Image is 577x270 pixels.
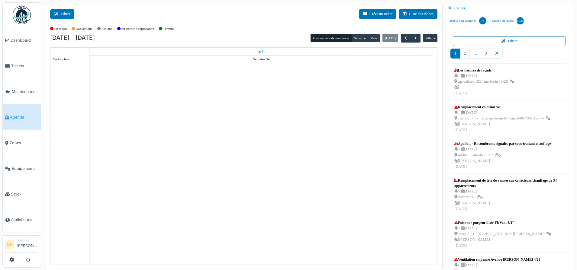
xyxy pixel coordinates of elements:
label: Non assigné [76,26,92,31]
div: 4 | [DATE] marbotin 67 | [PERSON_NAME] [DATE] [454,189,564,212]
label: Assigné [102,26,112,31]
button: Filtrer [50,9,74,19]
a: Semaine 34 [252,56,271,63]
span: Maintenance [12,89,38,94]
a: Zones [3,130,41,156]
a: 2 [460,49,470,59]
div: Remplacement calorimètre [454,104,550,110]
a: Tâches en retard [489,13,526,29]
a: Remplacement calorimètre 4 |[DATE] marbotin 67 - rue a. marbotin 67 - marb/067/004 1er - b | [PER... [453,103,552,135]
a: 18 août 2025 [108,63,121,71]
div: Ventilation en panne Avenue [PERSON_NAME] 4/23 [454,257,564,262]
button: [DATE] [382,34,398,42]
a: Tickets [3,53,41,79]
span: Zones [10,140,38,146]
a: Les fissures de façade 4 |[DATE] agriculture 182 / marbotin 18-26 | [DATE] [453,66,516,98]
a: … [469,49,481,59]
button: Filtrer [453,36,566,46]
div: Remplacement de tête de vannes sur collecteurs chauffage de 34 appartements [454,178,564,189]
span: Dashboard [11,37,38,43]
a: Équipements [3,156,41,181]
div: Cacher [446,4,573,13]
a: 24 août 2025 [401,63,415,71]
span: Statistiques [11,217,38,223]
a: 22 août 2025 [304,63,317,71]
h2: [DATE] – [DATE] [50,34,95,42]
a: Apollo 1 - Encombrants signalés par sous-traitant chauffage 3 |[DATE] apollo 1 - apollo 1 - site ... [453,139,552,171]
span: Stock [11,191,38,197]
span: Agenda [10,114,38,120]
a: Stock [3,181,41,207]
div: Fuite sur purgeur d'air FleVent 5/4" [454,220,551,225]
label: Terminé [163,26,174,31]
a: OH Manager[PERSON_NAME] [5,238,38,253]
button: Gestionnaire de ressources [311,34,352,42]
a: Remplacement de tête de vannes sur collecteurs chauffage de 34 appartements 4 |[DATE] marbotin 67... [453,176,566,213]
div: 3 | [DATE] apollo 1 - apollo 1 - site | [PERSON_NAME] [DATE] [454,146,551,170]
a: 20 août 2025 [206,63,219,71]
div: 74 [479,17,486,24]
a: Fuite sur purgeur d'air FleVent 5/4" 3 |[DATE] bourg 5-21 - [STREET_ADDRESS][PERSON_NAME] | [PERS... [453,218,553,250]
a: 18 août 2025 [257,48,266,55]
nav: pager [450,49,568,63]
a: Maintenance [3,79,41,104]
div: Les fissures de façade [454,68,514,73]
div: Apollo 1 - Encombrants signalés par sous-traitant chauffage [454,141,551,146]
button: Suivant [411,34,421,43]
label: En attente d'approbation [121,26,154,31]
div: Manager [17,238,38,243]
a: 21 août 2025 [255,63,268,71]
span: Tickets [11,63,38,69]
a: Tickets non-assignés [446,13,489,29]
button: Précédent [401,34,411,43]
a: 23 août 2025 [353,63,366,71]
img: Badge_color-CXgf-gQk.svg [13,6,31,24]
a: Agenda [3,104,41,130]
a: 1 [450,49,460,59]
div: 4 | [DATE] marbotin 67 - rue a. marbotin 67 - marb/067/004 1er - b | [PERSON_NAME] [DATE] [454,110,550,133]
span: Techniciens [53,57,70,61]
a: Statistiques [3,207,41,233]
div: 4 | [DATE] agriculture 182 / marbotin 18-26 | [DATE] [454,73,514,96]
a: Dashboard [3,27,41,53]
li: OH [5,240,14,249]
div: 3 | [DATE] bourg 5-21 - [STREET_ADDRESS][PERSON_NAME] | [PERSON_NAME] [DATE] [454,225,551,249]
label: En retard [54,26,67,31]
button: Mois [368,34,380,42]
a: 19 août 2025 [156,63,171,71]
span: Équipements [12,166,38,171]
button: Aller à [423,34,437,42]
button: Créer un ticket [359,9,396,19]
div: 1033 [517,17,524,24]
button: Liste des tâches [399,9,437,19]
li: [PERSON_NAME] [17,238,38,251]
button: Semaine [352,34,368,42]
